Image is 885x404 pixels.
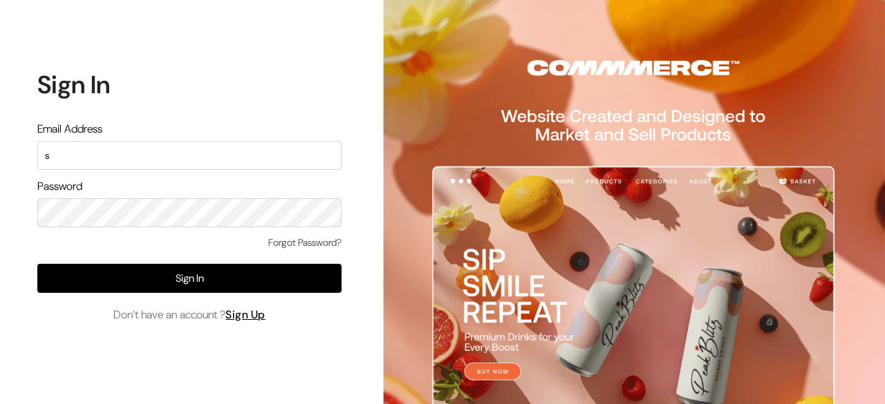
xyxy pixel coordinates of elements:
button: Sign In [37,264,342,293]
a: Sign Up [225,307,265,322]
label: Email Address [37,121,102,137]
label: Password [37,178,82,195]
a: Forgot Password? [268,235,342,250]
span: Don’t have an account ? [113,307,265,323]
h1: Sign In [37,70,342,99]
